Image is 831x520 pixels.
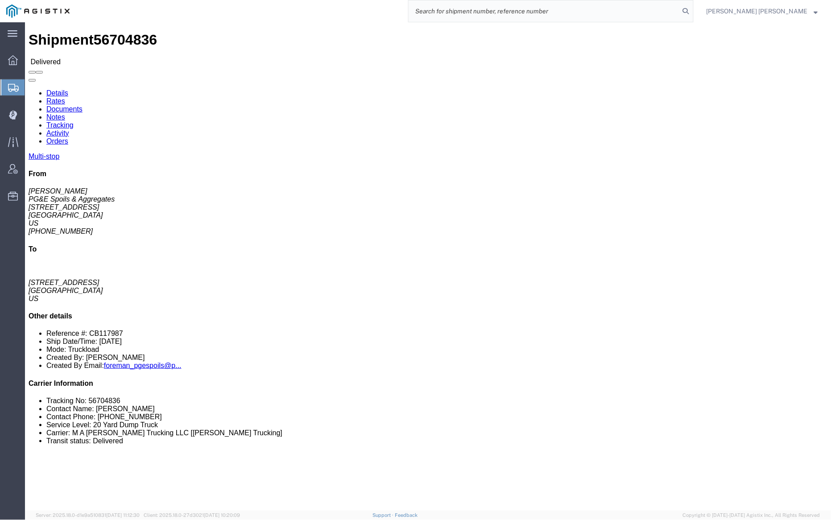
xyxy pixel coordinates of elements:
span: Copyright © [DATE]-[DATE] Agistix Inc., All Rights Reserved [683,512,820,519]
input: Search for shipment number, reference number [409,0,680,22]
img: logo [6,4,70,18]
span: Kayte Bray Dogali [707,6,808,16]
span: Server: 2025.18.0-d1e9a510831 [36,512,140,518]
a: Feedback [395,512,418,518]
span: [DATE] 11:12:30 [106,512,140,518]
a: Support [372,512,395,518]
span: [DATE] 10:20:09 [204,512,240,518]
span: Client: 2025.18.0-27d3021 [144,512,240,518]
iframe: FS Legacy Container [25,22,831,511]
button: [PERSON_NAME] [PERSON_NAME] [706,6,819,17]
